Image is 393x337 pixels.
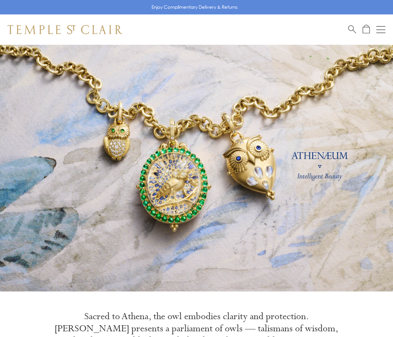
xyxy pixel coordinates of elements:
img: Temple St. Clair [8,25,122,34]
a: Search [348,25,356,34]
a: Open Shopping Bag [363,25,370,34]
p: Enjoy Complimentary Delivery & Returns [152,3,238,11]
button: Open navigation [376,25,385,34]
